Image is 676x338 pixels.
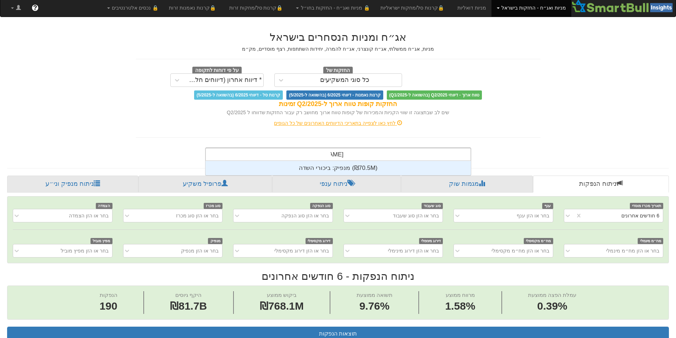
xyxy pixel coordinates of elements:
[542,203,553,209] span: ענף
[185,77,262,84] div: * דיווח אחרון (דיווחים חלקיים)
[393,212,439,219] div: בחר או הזן סוג שעבוד
[387,90,482,100] span: טווח ארוך - דיווחי Q2/2025 (בהשוואה ל-Q1/2025)
[136,100,540,109] div: החזקות קופות טווח ארוך ל-Q2/2025 זמינות
[136,31,540,43] h2: אג״ח ומניות הנסחרים בישראל
[267,292,297,298] span: ביקוש ממוצע
[181,247,219,254] div: בחר או הזן מנפיק
[138,176,272,193] a: פרופיל משקיע
[388,247,439,254] div: בחר או הזן דירוג מינימלי
[323,67,353,74] span: החזקות של
[274,247,329,254] div: בחר או הזן דירוג מקסימלי
[205,161,471,175] div: מנפיק: ‏ביכורי השדה ‎(₪70.5M)‎
[205,161,471,175] div: grid
[194,90,283,100] span: קרנות סל - דיווחי 6/2025 (בהשוואה ל-5/2025)
[401,176,533,193] a: מגמות שוק
[13,331,663,337] h3: תוצאות הנפקות
[310,203,333,209] span: סוג הנפקה
[419,238,443,244] span: דירוג מינימלי
[90,238,112,244] span: מפיץ מוביל
[100,292,117,298] span: הנפקות
[517,212,549,219] div: בחר או הזן ענף
[136,46,540,52] h5: מניות, אג״ח ממשלתי, אג״ח קונצרני, אג״ח להמרה, יחידות השתתפות, רצף מוסדיים, מק״מ
[260,300,304,312] span: ₪768.1M
[272,176,401,193] a: ניתוח ענפי
[606,247,659,254] div: בחר או הזן מח״מ מינמלי
[357,292,392,298] span: תשואה ממוצעת
[61,247,109,254] div: בחר או הזן מפיץ מוביל
[445,299,475,314] span: 1.58%
[170,300,207,312] span: ₪81.7B
[208,238,222,244] span: מנפיק
[446,292,475,298] span: מרווח ממוצע
[528,292,576,298] span: עמלת הפצה ממוצעת
[69,212,109,219] div: בחר או הזן הצמדה
[136,109,540,116] div: שים לב שבתצוגה זו שווי הקניות והמכירות של קופות טווח ארוך מחושב רק עבור החזקות שדווחו ל Q2/2025
[131,120,546,127] div: לחץ כאן לצפייה בתאריכי הדיווחים האחרונים של כל הגופים
[491,247,549,254] div: בחר או הזן מח״מ מקסימלי
[621,212,659,219] div: 6 חודשים אחרונים
[204,203,223,209] span: סוג מכרז
[357,299,392,314] span: 9.76%
[630,203,663,209] span: תאריך מכרז מוסדי
[33,4,37,11] span: ?
[306,238,333,244] span: דירוג מקסימלי
[320,77,369,84] div: כל סוגי המשקיעים
[7,270,669,282] h2: ניתוח הנפקות - 6 חודשים אחרונים
[528,299,576,314] span: 0.39%
[175,292,202,298] span: היקף גיוסים
[100,299,117,314] span: 190
[281,212,329,219] div: בחר או הזן סוג הנפקה
[96,203,112,209] span: הצמדה
[422,203,443,209] span: סוג שעבוד
[533,176,669,193] a: ניתוח הנפקות
[286,90,383,100] span: קרנות נאמנות - דיווחי 6/2025 (בהשוואה ל-5/2025)
[638,238,663,244] span: מח״מ מינמלי
[192,67,242,74] span: על פי דוחות לתקופה
[176,212,219,219] div: בחר או הזן סוג מכרז
[7,176,138,193] a: ניתוח מנפיק וני״ע
[524,238,553,244] span: מח״מ מקסימלי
